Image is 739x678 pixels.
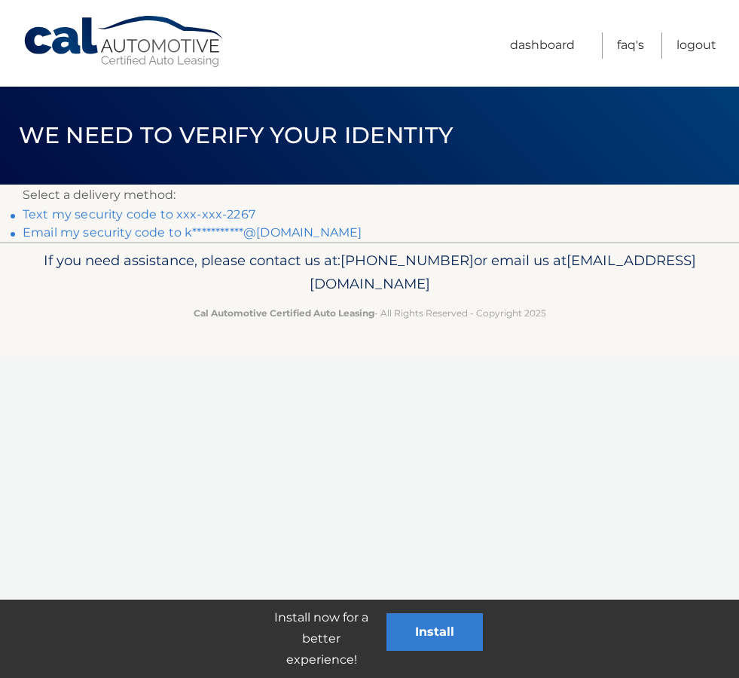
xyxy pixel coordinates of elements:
[617,32,644,59] a: FAQ's
[23,185,716,206] p: Select a delivery method:
[257,607,386,670] p: Install now for a better experience!
[23,207,255,221] a: Text my security code to xxx-xxx-2267
[23,249,716,297] p: If you need assistance, please contact us at: or email us at
[510,32,575,59] a: Dashboard
[194,307,374,319] strong: Cal Automotive Certified Auto Leasing
[23,15,226,69] a: Cal Automotive
[19,121,453,149] span: We need to verify your identity
[340,252,474,269] span: [PHONE_NUMBER]
[386,613,483,651] button: Install
[676,32,716,59] a: Logout
[23,305,716,321] p: - All Rights Reserved - Copyright 2025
